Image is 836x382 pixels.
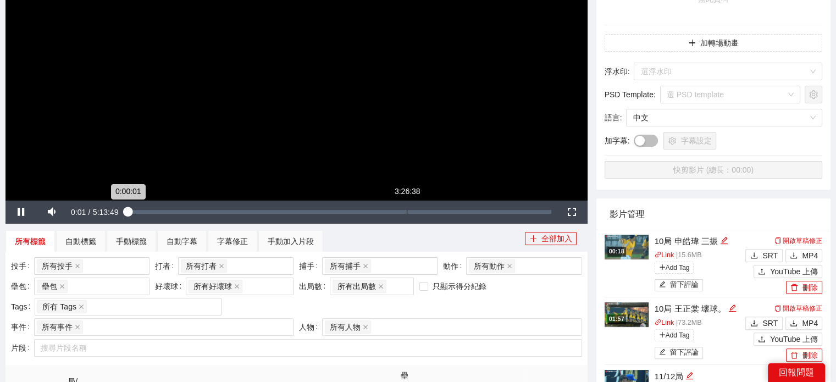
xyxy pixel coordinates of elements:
span: close [219,263,224,269]
span: link [655,251,662,258]
span: close [75,263,80,269]
span: upload [758,335,766,344]
button: edit留下評論 [655,279,704,291]
img: 1760112f-ecc5-4d37-abe2-0291c9432cc5.jpg [605,235,649,259]
span: download [750,252,758,261]
span: plus [529,235,537,243]
span: delete [790,284,798,292]
span: 所有打者 [186,260,217,272]
button: delete刪除 [786,348,822,362]
span: 壘包 [37,280,68,293]
button: downloadSRT [745,317,783,330]
button: plus加轉場動畫 [605,34,822,52]
span: download [790,252,798,261]
div: 字幕修正 [217,235,248,247]
div: 00:18 [607,247,626,256]
span: 所有出局數 [337,280,376,292]
label: 人物 [299,318,322,336]
span: Add Tag [655,262,694,274]
button: uploadYouTube 上傳 [754,265,822,278]
span: close [507,263,512,269]
div: Progress Bar [128,210,551,214]
span: SRT [762,317,778,329]
span: close [378,284,384,289]
span: 所有捕手 [330,260,361,272]
span: 加字幕 : [605,135,630,147]
button: edit留下評論 [655,347,704,359]
label: 動作 [443,257,466,275]
span: close [363,324,368,330]
p: | 15.6 MB [655,250,743,261]
span: link [655,319,662,326]
label: 事件 [11,318,34,336]
span: 所有好壞球 [189,280,242,293]
div: 所有標籤 [15,235,46,247]
button: Mute [36,201,67,224]
button: downloadSRT [745,249,783,262]
span: 只顯示得分紀錄 [428,280,491,292]
span: edit [728,304,737,312]
div: 編輯 [720,235,728,248]
span: plus [659,331,666,338]
span: download [750,319,758,328]
label: 打者 [155,257,178,275]
button: downloadMP4 [785,317,822,330]
button: Pause [5,201,36,224]
button: delete刪除 [786,281,822,294]
span: close [79,304,84,309]
span: plus [688,39,696,48]
div: 回報問題 [768,363,825,382]
span: YouTube 上傳 [770,333,818,345]
div: 自動標籤 [65,235,96,247]
img: d341d920-f2ba-4a83-bdd8-85f65fc47f70.jpg [605,302,649,327]
span: 所有 Tags [42,301,76,313]
label: Tags [11,298,35,315]
span: 所有投手 [42,260,73,272]
span: 所有事件 [42,321,73,333]
label: 投手 [11,257,34,275]
a: 開啟草稿修正 [774,305,822,312]
label: 壘包 [11,278,34,295]
span: delete [790,351,798,360]
span: 所有人物 [330,321,361,333]
span: 所有動作 [469,259,515,273]
span: 語言 : [605,112,622,124]
span: SRT [762,250,778,262]
button: 快剪影片 (總長：00:00) [605,161,822,179]
div: 自動字幕 [167,235,197,247]
button: setting字幕設定 [663,132,716,150]
span: edit [659,281,666,289]
span: 所有出局數 [333,280,386,293]
div: 編輯 [728,302,737,315]
span: 0:01 [71,208,86,217]
span: 壘包 [42,280,57,292]
label: 出局數 [299,278,330,295]
span: YouTube 上傳 [770,265,818,278]
div: 01:57 [607,314,626,324]
div: 影片管理 [610,198,817,230]
span: download [790,319,798,328]
span: Add Tag [655,329,694,341]
button: plus全部加入 [525,232,577,245]
a: linkLink [655,319,674,326]
label: 好壞球 [155,278,186,295]
span: upload [758,268,766,276]
label: 捕手 [299,257,322,275]
div: 10局 申皓瑋 三振 [655,235,743,248]
span: copy [774,237,781,244]
span: edit [685,372,694,380]
a: linkLink [655,251,674,259]
span: 5:13:49 [93,208,119,217]
span: close [59,284,65,289]
div: 手動加入片段 [268,235,314,247]
span: 所有好壞球 [193,280,232,292]
span: 所有動作 [474,260,505,272]
span: / [88,208,91,217]
span: edit [659,348,666,357]
span: 浮水印 : [605,65,630,77]
span: copy [774,305,781,312]
button: uploadYouTube 上傳 [754,333,822,346]
span: MP4 [802,250,818,262]
button: downloadMP4 [785,249,822,262]
span: close [75,324,80,330]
